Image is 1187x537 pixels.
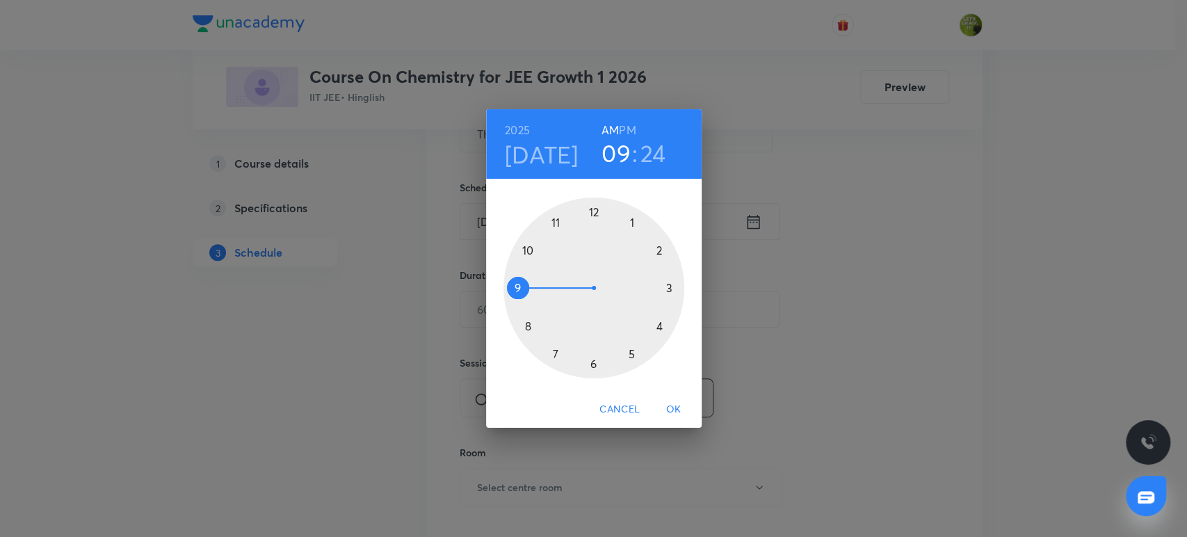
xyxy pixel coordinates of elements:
button: PM [619,120,636,140]
button: 2025 [505,120,530,140]
button: AM [601,120,619,140]
button: Cancel [594,396,645,422]
button: [DATE] [505,140,579,169]
button: OK [652,396,696,422]
button: 09 [601,138,631,168]
span: OK [657,401,691,418]
button: 24 [640,138,666,168]
h3: : [632,138,638,168]
span: Cancel [599,401,640,418]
